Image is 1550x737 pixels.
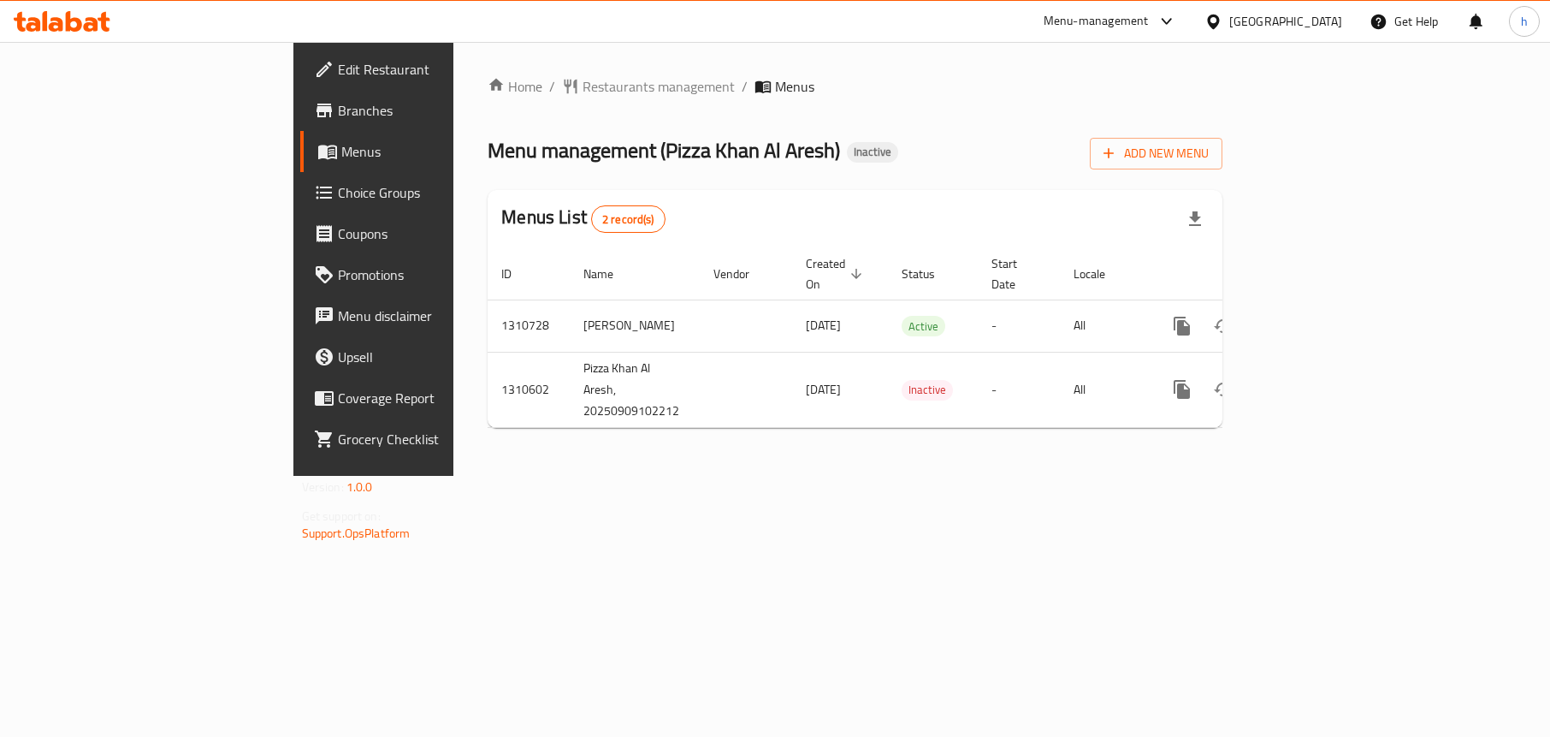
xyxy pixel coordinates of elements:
span: [DATE] [806,378,841,401]
a: Upsell [300,336,553,377]
a: Choice Groups [300,172,553,213]
button: Change Status [1203,306,1244,347]
span: Upsell [338,347,539,367]
span: Inactive [847,145,898,159]
span: Edit Restaurant [338,59,539,80]
button: more [1162,369,1203,410]
div: Menu-management [1044,11,1149,32]
button: Add New Menu [1090,138,1222,169]
span: h [1521,12,1528,31]
span: Created On [806,253,867,294]
span: Active [902,317,945,336]
div: Active [902,316,945,336]
a: Coupons [300,213,553,254]
td: All [1060,300,1148,352]
td: [PERSON_NAME] [570,300,700,352]
li: / [742,76,748,97]
table: enhanced table [488,248,1340,428]
span: Locale [1074,264,1127,284]
button: Change Status [1203,369,1244,410]
li: / [549,76,555,97]
td: - [978,352,1060,427]
span: Inactive [902,380,953,400]
a: Menus [300,131,553,172]
a: Support.OpsPlatform [302,522,411,544]
a: Grocery Checklist [300,419,553,460]
span: Branches [338,100,539,121]
span: 1.0.0 [346,476,373,498]
span: Menus [775,76,814,97]
span: Coverage Report [338,388,539,408]
a: Coverage Report [300,377,553,419]
span: ID [501,264,534,284]
span: Add New Menu [1103,143,1209,164]
span: Promotions [338,264,539,285]
th: Actions [1148,248,1340,300]
span: Restaurants management [583,76,735,97]
a: Promotions [300,254,553,295]
td: Pizza Khan Al Aresh, 20250909102212 [570,352,700,427]
a: Menu disclaimer [300,295,553,336]
span: Grocery Checklist [338,429,539,449]
div: Inactive [847,142,898,163]
button: more [1162,306,1203,347]
span: [DATE] [806,314,841,336]
td: - [978,300,1060,352]
a: Edit Restaurant [300,49,553,90]
span: Status [902,264,957,284]
div: Total records count [591,205,666,233]
nav: breadcrumb [488,76,1222,97]
span: Menu disclaimer [338,306,539,326]
span: Menus [341,141,539,162]
span: Start Date [991,253,1039,294]
span: Get support on: [302,505,381,527]
span: Name [583,264,636,284]
span: Coupons [338,223,539,244]
span: 2 record(s) [592,211,665,228]
a: Branches [300,90,553,131]
h2: Menus List [501,205,665,233]
td: All [1060,352,1148,427]
span: Menu management ( Pizza Khan Al Aresh ) [488,131,840,169]
span: Vendor [713,264,772,284]
div: Export file [1174,199,1216,240]
span: Version: [302,476,344,498]
div: [GEOGRAPHIC_DATA] [1229,12,1342,31]
span: Choice Groups [338,182,539,203]
a: Restaurants management [562,76,735,97]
